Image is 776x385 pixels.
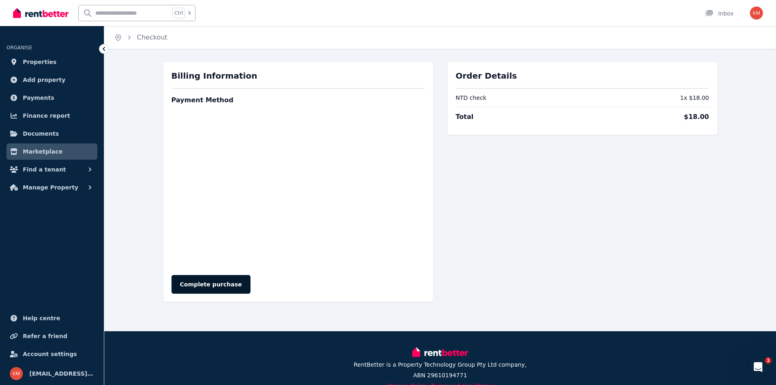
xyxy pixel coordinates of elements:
[23,93,54,103] span: Payments
[172,8,185,18] span: Ctrl
[137,33,167,41] a: Checkout
[23,331,67,341] span: Refer a friend
[171,275,251,294] button: Complete purchase
[456,94,486,102] span: NTD check
[23,57,57,67] span: Properties
[750,7,763,20] img: km.redding1@gmail.com
[456,112,474,122] span: Total
[7,328,97,344] a: Refer a friend
[23,165,66,174] span: Find a tenant
[23,75,66,85] span: Add property
[765,357,772,364] span: 1
[413,371,467,379] p: ABN 29610194771
[7,143,97,160] a: Marketplace
[7,54,97,70] a: Properties
[188,10,191,16] span: k
[456,70,709,81] h2: Order Details
[7,310,97,326] a: Help centre
[748,357,768,377] iframe: Intercom live chat
[705,9,734,18] div: Inbox
[23,147,62,156] span: Marketplace
[354,361,527,369] p: RentBetter is a Property Technology Group Pty Ltd company,
[23,111,70,121] span: Finance report
[23,129,59,139] span: Documents
[171,70,425,81] h2: Billing Information
[29,369,94,378] span: [EMAIL_ADDRESS][DOMAIN_NAME]
[23,183,78,192] span: Manage Property
[13,7,68,19] img: RentBetter
[684,112,709,122] span: $18.00
[23,349,77,359] span: Account settings
[170,110,426,267] iframe: Secure payment input frame
[7,45,32,51] span: ORGANISE
[7,108,97,124] a: Finance report
[171,92,233,108] div: Payment Method
[104,26,177,49] nav: Breadcrumb
[10,367,23,380] img: km.redding1@gmail.com
[412,346,468,358] img: RentBetter
[680,94,709,102] span: 1 x $18.00
[7,346,97,362] a: Account settings
[7,179,97,196] button: Manage Property
[7,125,97,142] a: Documents
[7,90,97,106] a: Payments
[23,313,60,323] span: Help centre
[7,161,97,178] button: Find a tenant
[7,72,97,88] a: Add property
